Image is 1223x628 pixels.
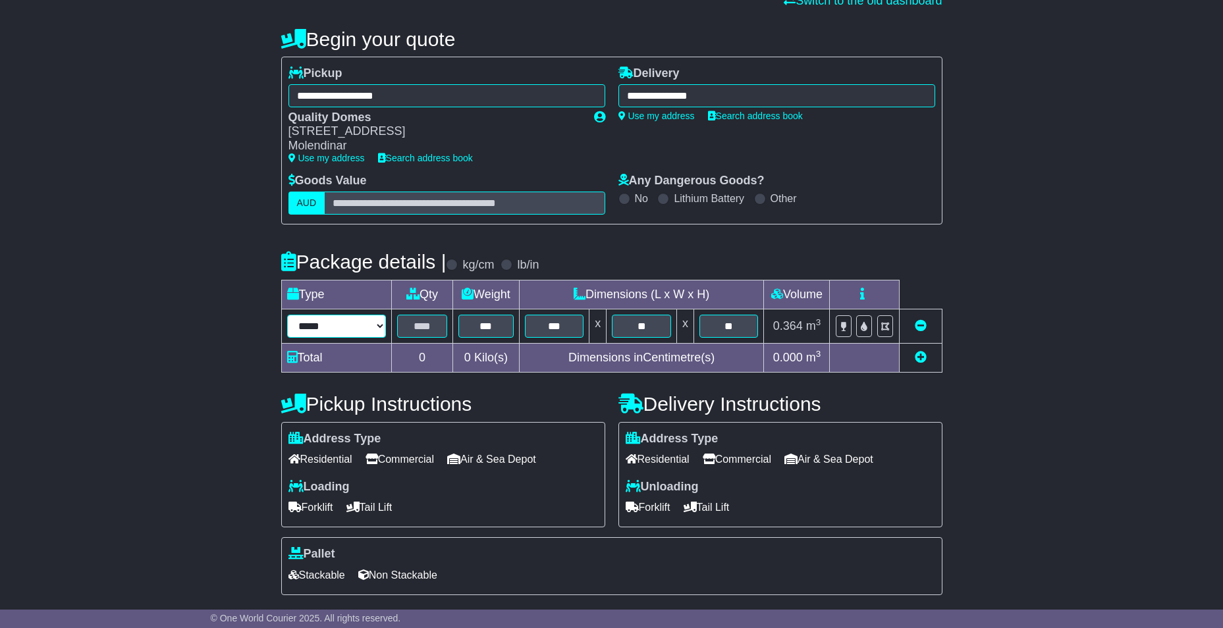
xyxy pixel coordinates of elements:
[392,343,453,372] td: 0
[674,192,744,205] label: Lithium Battery
[773,351,803,364] span: 0.000
[806,319,821,332] span: m
[366,449,434,469] span: Commercial
[618,393,942,415] h4: Delivery Instructions
[288,449,352,469] span: Residential
[288,124,581,139] div: [STREET_ADDRESS]
[626,480,699,494] label: Unloading
[288,192,325,215] label: AUD
[816,349,821,359] sup: 3
[281,28,942,50] h4: Begin your quote
[288,66,342,81] label: Pickup
[281,280,392,309] td: Type
[519,343,764,372] td: Dimensions in Centimetre(s)
[288,497,333,517] span: Forklift
[464,351,471,364] span: 0
[358,565,437,585] span: Non Stackable
[281,343,392,372] td: Total
[288,139,581,153] div: Molendinar
[626,432,719,446] label: Address Type
[288,111,581,125] div: Quality Domes
[915,319,927,332] a: Remove this item
[281,251,447,273] h4: Package details |
[764,280,830,309] td: Volume
[684,497,730,517] span: Tail Lift
[708,111,803,121] a: Search address book
[288,565,345,585] span: Stackable
[462,258,494,273] label: kg/cm
[618,66,680,81] label: Delivery
[288,432,381,446] label: Address Type
[288,480,350,494] label: Loading
[517,258,539,273] label: lb/in
[806,351,821,364] span: m
[618,111,695,121] a: Use my address
[626,497,670,517] span: Forklift
[618,174,765,188] label: Any Dangerous Goods?
[288,153,365,163] a: Use my address
[281,393,605,415] h4: Pickup Instructions
[589,309,607,343] td: x
[452,343,519,372] td: Kilo(s)
[211,613,401,623] span: © One World Courier 2025. All rights reserved.
[346,497,393,517] span: Tail Lift
[288,174,367,188] label: Goods Value
[288,547,335,562] label: Pallet
[773,319,803,332] span: 0.364
[519,280,764,309] td: Dimensions (L x W x H)
[816,317,821,327] sup: 3
[392,280,453,309] td: Qty
[915,351,927,364] a: Add new item
[452,280,519,309] td: Weight
[703,449,771,469] span: Commercial
[771,192,797,205] label: Other
[784,449,873,469] span: Air & Sea Depot
[626,449,690,469] span: Residential
[378,153,473,163] a: Search address book
[447,449,536,469] span: Air & Sea Depot
[676,309,693,343] td: x
[635,192,648,205] label: No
